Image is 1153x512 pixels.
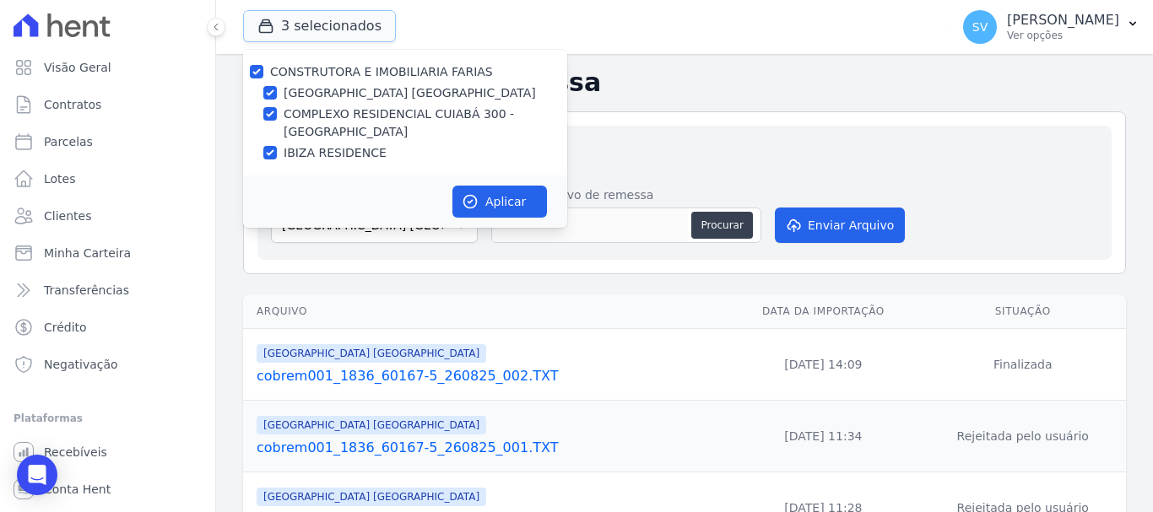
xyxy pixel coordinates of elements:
[44,444,107,461] span: Recebíveis
[284,84,536,102] label: [GEOGRAPHIC_DATA] [GEOGRAPHIC_DATA]
[257,416,486,434] span: [GEOGRAPHIC_DATA] [GEOGRAPHIC_DATA]
[243,67,1126,98] h2: Importações de Remessa
[243,294,727,329] th: Arquivo
[14,408,202,428] div: Plataformas
[270,65,493,78] label: CONSTRUTORA E IMOBILIARIA FARIAS
[7,199,208,233] a: Clientes
[691,212,752,239] button: Procurar
[7,348,208,381] a: Negativação
[284,144,387,162] label: IBIZA RESIDENCE
[7,310,208,344] a: Crédito
[44,282,129,299] span: Transferências
[727,294,919,329] th: Data da Importação
[44,207,91,224] span: Clientes
[44,170,76,187] span: Lotes
[271,139,1098,162] h2: Importar nova remessa
[7,236,208,270] a: Minha Carteira
[727,329,919,401] td: [DATE] 14:09
[44,319,87,336] span: Crédito
[452,186,547,218] button: Aplicar
[44,356,118,373] span: Negativação
[919,294,1126,329] th: Situação
[972,21,988,33] span: SV
[950,3,1153,51] button: SV [PERSON_NAME] Ver opções
[919,401,1126,472] td: Rejeitada pelo usuário
[7,435,208,469] a: Recebíveis
[44,133,93,150] span: Parcelas
[257,488,486,506] span: [GEOGRAPHIC_DATA] [GEOGRAPHIC_DATA]
[775,207,905,243] button: Enviar Arquivo
[17,455,57,495] div: Open Intercom Messenger
[44,59,111,76] span: Visão Geral
[44,245,131,261] span: Minha Carteira
[7,162,208,196] a: Lotes
[7,51,208,84] a: Visão Geral
[7,472,208,506] a: Conta Hent
[1007,29,1119,42] p: Ver opções
[919,329,1126,401] td: Finalizada
[727,401,919,472] td: [DATE] 11:34
[257,438,720,458] a: cobrem001_1836_60167-5_260825_001.TXT
[7,88,208,121] a: Contratos
[44,481,111,498] span: Conta Hent
[257,344,486,363] span: [GEOGRAPHIC_DATA] [GEOGRAPHIC_DATA]
[1007,12,1119,29] p: [PERSON_NAME]
[284,105,567,141] label: COMPLEXO RESIDENCIAL CUIABÁ 300 - [GEOGRAPHIC_DATA]
[491,186,761,204] label: Anexar arquivo de remessa
[243,10,396,42] button: 3 selecionados
[7,125,208,159] a: Parcelas
[7,273,208,307] a: Transferências
[44,96,101,113] span: Contratos
[257,366,720,386] a: cobrem001_1836_60167-5_260825_002.TXT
